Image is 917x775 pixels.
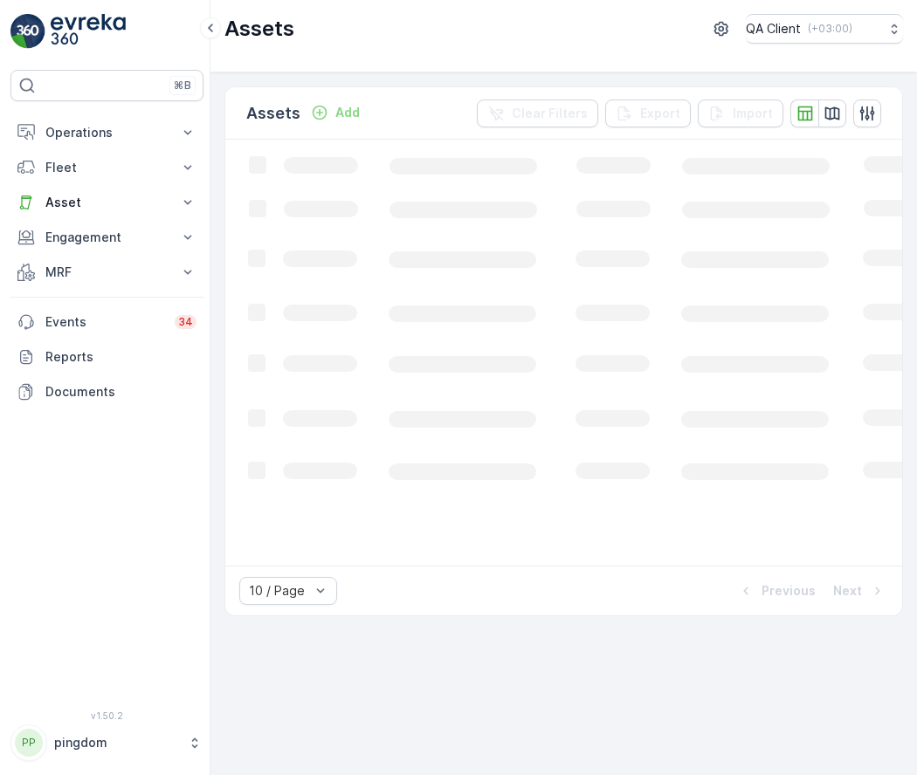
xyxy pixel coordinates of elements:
[45,159,169,176] p: Fleet
[640,105,680,122] p: Export
[10,724,203,761] button: PPpingdom
[174,79,191,93] p: ⌘B
[45,124,169,141] p: Operations
[45,229,169,246] p: Engagement
[808,22,852,36] p: ( +03:00 )
[698,99,783,127] button: Import
[15,729,43,757] div: PP
[224,15,294,43] p: Assets
[335,104,360,121] p: Add
[10,305,203,339] a: Events34
[10,255,203,290] button: MRF
[10,339,203,374] a: Reports
[10,374,203,409] a: Documents
[746,14,903,44] button: QA Client(+03:00)
[10,710,203,721] span: v 1.50.2
[45,313,164,331] p: Events
[10,150,203,185] button: Fleet
[178,315,193,329] p: 34
[246,101,300,126] p: Assets
[45,194,169,211] p: Asset
[833,582,862,600] p: Next
[762,582,816,600] p: Previous
[746,20,801,38] p: QA Client
[477,99,598,127] button: Clear Filters
[45,348,196,366] p: Reports
[45,383,196,401] p: Documents
[304,102,367,123] button: Add
[605,99,691,127] button: Export
[51,14,126,49] img: logo_light-DOdMpM7g.png
[45,264,169,281] p: MRF
[512,105,588,122] p: Clear Filters
[10,185,203,220] button: Asset
[10,220,203,255] button: Engagement
[10,115,203,150] button: Operations
[735,580,817,601] button: Previous
[831,580,888,601] button: Next
[54,734,179,751] p: pingdom
[10,14,45,49] img: logo
[733,105,773,122] p: Import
